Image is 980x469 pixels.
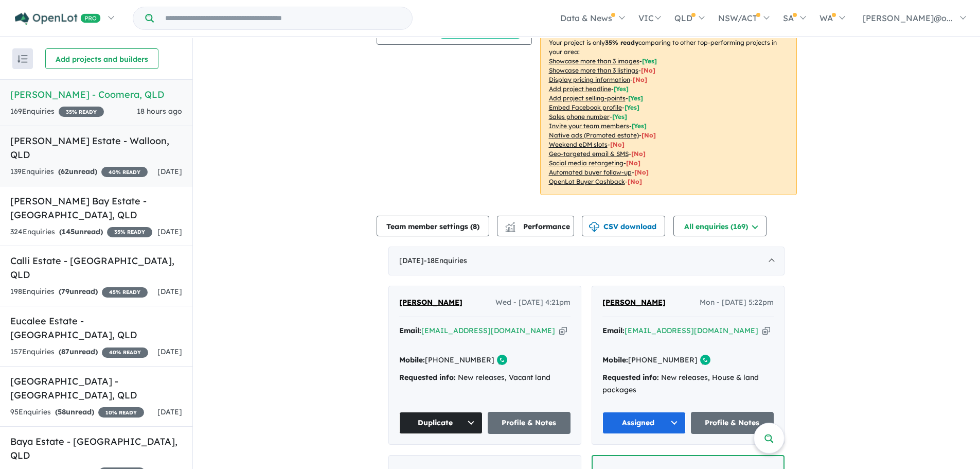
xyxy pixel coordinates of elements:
div: [DATE] [388,247,785,275]
span: Mon - [DATE] 5:22pm [700,297,774,309]
span: [No] [642,131,656,139]
span: [PERSON_NAME] [399,298,462,307]
strong: ( unread) [59,287,98,296]
input: Try estate name, suburb, builder or developer [156,7,410,29]
u: Native ads (Promoted estate) [549,131,639,139]
u: Add project headline [549,85,611,93]
span: [DATE] [157,227,182,236]
button: Copy [559,325,567,336]
div: New releases, House & land packages [602,372,774,396]
a: Profile & Notes [488,412,571,434]
span: [No] [634,168,649,176]
span: [ Yes ] [612,113,627,120]
span: [DATE] [157,407,182,416]
u: Sales phone number [549,113,610,120]
h5: [PERSON_NAME] Estate - Walloon , QLD [10,134,182,162]
strong: Mobile: [399,355,425,364]
span: [PERSON_NAME] [602,298,666,307]
span: - 18 Enquir ies [424,256,467,265]
button: CSV download [582,216,665,236]
strong: ( unread) [59,347,98,356]
button: Assigned [602,412,686,434]
button: Performance [497,216,574,236]
a: Profile & Notes [691,412,774,434]
img: bar-chart.svg [505,225,515,232]
span: [ Yes ] [628,94,643,102]
button: Add projects and builders [45,48,158,69]
span: 35 % READY [107,227,152,237]
p: Your project is only comparing to other top-performing projects in your area: - - - - - - - - - -... [540,29,797,195]
a: [EMAIL_ADDRESS][DOMAIN_NAME] [421,326,555,335]
div: 198 Enquir ies [10,286,148,298]
u: Showcase more than 3 listings [549,66,638,74]
div: 157 Enquir ies [10,346,148,358]
img: Openlot PRO Logo White [15,12,101,25]
strong: Email: [399,326,421,335]
u: Social media retargeting [549,159,623,167]
a: [PHONE_NUMBER] [425,355,494,364]
div: 139 Enquir ies [10,166,148,178]
button: Copy [762,325,770,336]
strong: ( unread) [58,167,97,176]
button: Team member settings (8) [377,216,489,236]
u: Automated buyer follow-up [549,168,632,176]
span: Wed - [DATE] 4:21pm [495,297,571,309]
u: Geo-targeted email & SMS [549,150,629,158]
span: [PERSON_NAME]@o... [863,13,953,23]
span: [No] [631,150,646,158]
h5: Calli Estate - [GEOGRAPHIC_DATA] , QLD [10,254,182,282]
span: 62 [61,167,69,176]
h5: Baya Estate - [GEOGRAPHIC_DATA] , QLD [10,435,182,462]
span: [ Yes ] [632,122,647,130]
h5: [PERSON_NAME] - Coomera , QLD [10,88,182,101]
strong: Mobile: [602,355,628,364]
h5: [PERSON_NAME] Bay Estate - [GEOGRAPHIC_DATA] , QLD [10,194,182,222]
span: [DATE] [157,167,182,176]
span: 79 [61,287,69,296]
a: [PHONE_NUMBER] [628,355,698,364]
b: 35 % ready [605,39,638,46]
span: [ No ] [633,76,647,83]
span: [ Yes ] [625,103,639,111]
span: [No] [626,159,640,167]
button: Duplicate [399,412,483,434]
h5: [GEOGRAPHIC_DATA] - [GEOGRAPHIC_DATA] , QLD [10,374,182,402]
h5: Eucalee Estate - [GEOGRAPHIC_DATA] , QLD [10,314,182,342]
strong: Email: [602,326,625,335]
strong: Requested info: [399,373,456,382]
span: 40 % READY [102,348,148,358]
span: 8 [473,222,477,231]
a: [PERSON_NAME] [399,297,462,309]
strong: ( unread) [59,227,103,236]
u: OpenLot Buyer Cashback [549,178,625,185]
div: 324 Enquir ies [10,226,152,238]
span: [ No ] [641,66,655,74]
span: [ Yes ] [614,85,629,93]
span: [DATE] [157,287,182,296]
u: Add project selling-points [549,94,626,102]
span: 87 [61,347,69,356]
img: download icon [589,222,599,232]
u: Embed Facebook profile [549,103,622,111]
u: Showcase more than 3 images [549,57,639,65]
div: 95 Enquir ies [10,406,144,419]
a: [PERSON_NAME] [602,297,666,309]
span: 35 % READY [59,107,104,117]
span: 18 hours ago [137,107,182,116]
span: [ Yes ] [642,57,657,65]
span: Performance [507,222,570,231]
span: [No] [610,141,625,148]
span: [DATE] [157,347,182,356]
div: 169 Enquir ies [10,106,104,118]
div: New releases, Vacant land [399,372,571,384]
u: Invite your team members [549,122,629,130]
span: 40 % READY [101,167,148,177]
span: [No] [628,178,642,185]
img: line-chart.svg [505,222,514,228]
strong: ( unread) [55,407,94,416]
button: All enquiries (169) [673,216,767,236]
span: 58 [58,407,66,416]
u: Weekend eDM slots [549,141,608,148]
span: 10 % READY [98,407,144,418]
span: 45 % READY [102,287,148,298]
